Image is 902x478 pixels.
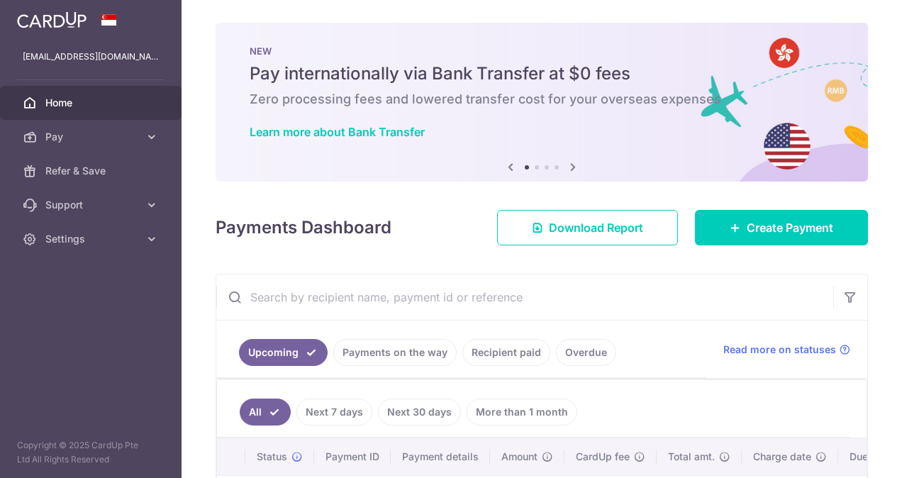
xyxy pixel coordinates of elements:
[250,45,834,57] p: NEW
[576,450,630,464] span: CardUp fee
[314,438,391,475] th: Payment ID
[378,399,461,426] a: Next 30 days
[462,339,550,366] a: Recipient paid
[391,438,490,475] th: Payment details
[549,219,643,236] span: Download Report
[333,339,457,366] a: Payments on the way
[250,125,425,139] a: Learn more about Bank Transfer
[747,219,833,236] span: Create Payment
[45,164,139,178] span: Refer & Save
[250,91,834,108] h6: Zero processing fees and lowered transfer cost for your overseas expenses
[723,343,850,357] a: Read more on statuses
[753,450,811,464] span: Charge date
[501,450,538,464] span: Amount
[239,339,328,366] a: Upcoming
[45,198,139,212] span: Support
[17,11,87,28] img: CardUp
[723,343,836,357] span: Read more on statuses
[497,210,678,245] a: Download Report
[296,399,372,426] a: Next 7 days
[45,232,139,246] span: Settings
[23,50,159,64] p: [EMAIL_ADDRESS][DOMAIN_NAME]
[467,399,577,426] a: More than 1 month
[216,274,833,320] input: Search by recipient name, payment id or reference
[32,10,61,23] span: Help
[668,450,715,464] span: Total amt.
[45,96,139,110] span: Home
[216,23,868,182] img: Bank transfer banner
[250,62,834,85] h5: Pay internationally via Bank Transfer at $0 fees
[216,215,391,240] h4: Payments Dashboard
[695,210,868,245] a: Create Payment
[45,130,139,144] span: Pay
[257,450,287,464] span: Status
[556,339,616,366] a: Overdue
[240,399,291,426] a: All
